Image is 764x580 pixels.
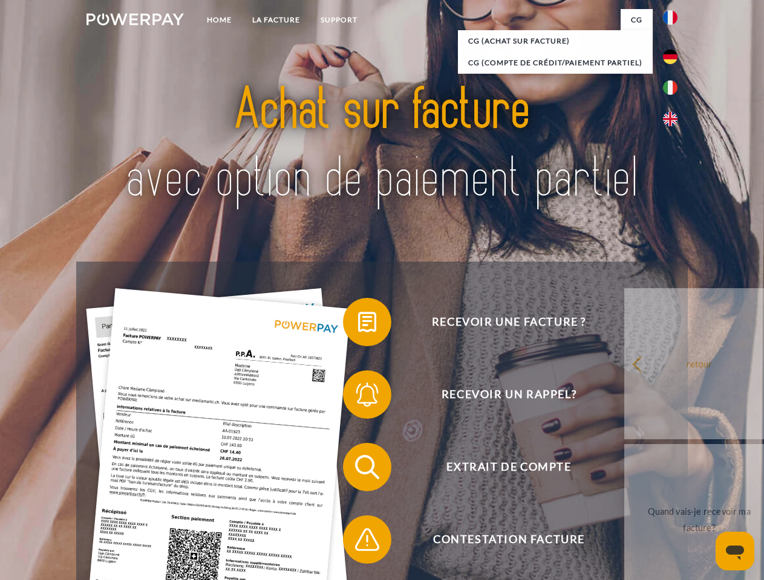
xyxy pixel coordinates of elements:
span: Extrait de compte [361,443,657,491]
span: Recevoir un rappel? [361,370,657,419]
button: Recevoir une facture ? [343,298,658,346]
img: qb_bell.svg [352,379,382,410]
img: it [663,80,677,95]
img: qb_warning.svg [352,524,382,555]
button: Recevoir un rappel? [343,370,658,419]
img: qb_bill.svg [352,307,382,337]
a: CG [621,9,653,31]
img: fr [663,10,677,25]
span: Contestation Facture [361,515,657,564]
button: Extrait de compte [343,443,658,491]
a: CG (Compte de crédit/paiement partiel) [458,52,653,74]
a: LA FACTURE [242,9,310,31]
a: Home [197,9,242,31]
button: Contestation Facture [343,515,658,564]
img: title-powerpay_fr.svg [116,58,648,231]
a: Support [310,9,368,31]
iframe: Bouton de lancement de la fenêtre de messagerie [716,532,754,570]
img: en [663,112,677,126]
a: CG (achat sur facture) [458,30,653,52]
span: Recevoir une facture ? [361,298,657,346]
img: qb_search.svg [352,452,382,482]
img: de [663,50,677,64]
img: logo-powerpay-white.svg [87,13,184,25]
